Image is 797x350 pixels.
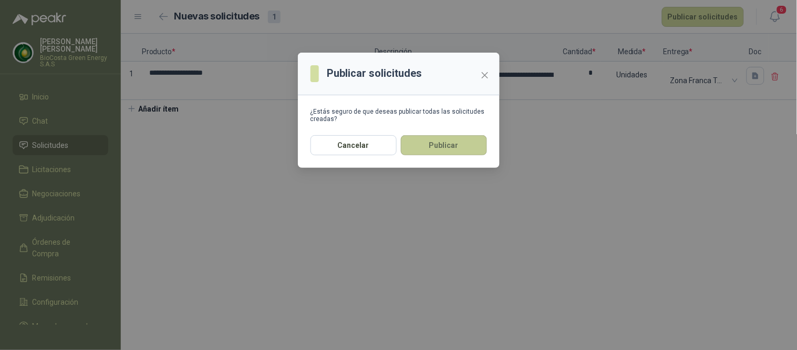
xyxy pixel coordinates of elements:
button: Cancelar [310,135,397,155]
button: Close [477,67,493,84]
span: close [481,71,489,79]
button: Publicar [401,135,487,155]
div: ¿Estás seguro de que deseas publicar todas las solicitudes creadas? [310,108,487,123]
h3: Publicar solicitudes [327,65,422,82]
